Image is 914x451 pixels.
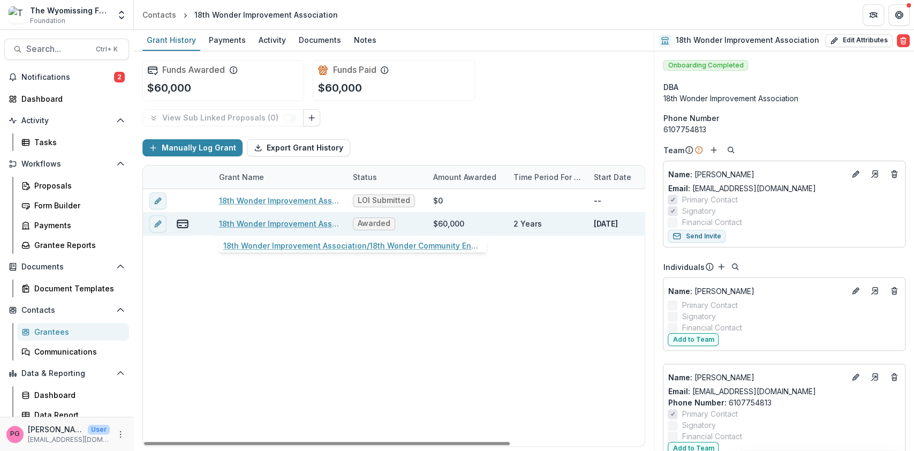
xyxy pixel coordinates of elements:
[9,6,26,24] img: The Wyomissing Foundation
[17,197,129,214] a: Form Builder
[346,171,383,183] div: Status
[668,333,719,346] button: Add to Team
[507,166,587,189] div: Time Period For Grant
[668,285,845,297] a: Name: [PERSON_NAME]
[10,431,20,438] div: Pat Giles
[849,168,862,181] button: Edit
[26,44,89,54] span: Search...
[668,397,901,408] p: 6107754813
[34,220,120,231] div: Payments
[205,32,250,48] div: Payments
[4,302,129,319] button: Open Contacts
[21,116,112,125] span: Activity
[350,30,381,51] a: Notes
[21,369,112,378] span: Data & Reporting
[176,217,189,230] button: view-payments
[4,69,129,86] button: Notifications2
[294,30,345,51] a: Documents
[668,372,845,383] a: Name: [PERSON_NAME]
[34,346,120,357] div: Communications
[28,435,110,445] p: [EMAIL_ADDRESS][DOMAIN_NAME]
[4,155,129,172] button: Open Workflows
[729,260,742,273] button: Search
[142,139,243,156] button: Manually Log Grant
[34,283,120,294] div: Document Templates
[715,260,728,273] button: Add
[34,180,120,191] div: Proposals
[333,65,376,75] h2: Funds Paid
[676,36,819,45] h2: 18th Wonder Improvement Association
[30,16,65,26] span: Foundation
[17,236,129,254] a: Grantee Reports
[30,5,110,16] div: The Wyomissing Foundation
[28,424,84,435] p: [PERSON_NAME]
[587,166,668,189] div: Start Date
[149,192,167,209] button: edit
[668,398,726,407] span: Phone Number :
[427,171,503,183] div: Amount Awarded
[205,30,250,51] a: Payments
[17,343,129,360] a: Communications
[668,169,845,180] a: Name: [PERSON_NAME]
[682,322,742,333] span: Financial Contact
[888,371,901,384] button: Deletes
[219,218,340,229] a: 18th Wonder Improvement Association/18th Wonder Community Engagement and Programming
[34,409,120,420] div: Data Report
[707,144,720,156] button: Add
[897,34,910,47] button: Delete
[114,72,125,82] span: 2
[34,137,120,148] div: Tasks
[825,34,893,47] button: Edit Attributes
[513,218,542,229] div: 2 Years
[682,194,737,205] span: Primary Contact
[21,93,120,104] div: Dashboard
[247,139,350,156] button: Export Grant History
[663,124,905,135] div: 6107754813
[433,195,443,206] div: $0
[507,171,587,183] div: Time Period For Grant
[682,205,715,216] span: Signatory
[294,32,345,48] div: Documents
[17,280,129,297] a: Document Templates
[114,4,129,26] button: Open entity switcher
[21,306,112,315] span: Contacts
[142,9,176,20] div: Contacts
[587,171,638,183] div: Start Date
[318,80,361,96] p: $60,000
[17,133,129,151] a: Tasks
[668,170,692,179] span: Name :
[213,166,346,189] div: Grant Name
[668,183,815,194] a: Email: [EMAIL_ADDRESS][DOMAIN_NAME]
[4,112,129,129] button: Open Activity
[668,387,690,396] span: Email:
[888,4,910,26] button: Get Help
[668,386,815,397] a: Email: [EMAIL_ADDRESS][DOMAIN_NAME]
[433,218,464,229] div: $60,000
[346,166,427,189] div: Status
[17,386,129,404] a: Dashboard
[254,32,290,48] div: Activity
[254,30,290,51] a: Activity
[4,258,129,275] button: Open Documents
[866,282,883,299] a: Go to contact
[34,200,120,211] div: Form Builder
[162,65,225,75] h2: Funds Awarded
[668,373,692,382] span: Name :
[888,284,901,297] button: Deletes
[663,261,704,273] p: Individuals
[358,219,390,228] span: Awarded
[663,145,684,156] p: Team
[142,109,304,126] button: View Sub Linked Proposals (0)
[114,428,127,441] button: More
[668,184,690,193] span: Email:
[17,323,129,341] a: Grantees
[358,196,410,205] span: LOI Submitted
[138,7,342,22] nav: breadcrumb
[682,419,715,431] span: Signatory
[213,171,270,183] div: Grant Name
[863,4,884,26] button: Partners
[682,408,737,419] span: Primary Contact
